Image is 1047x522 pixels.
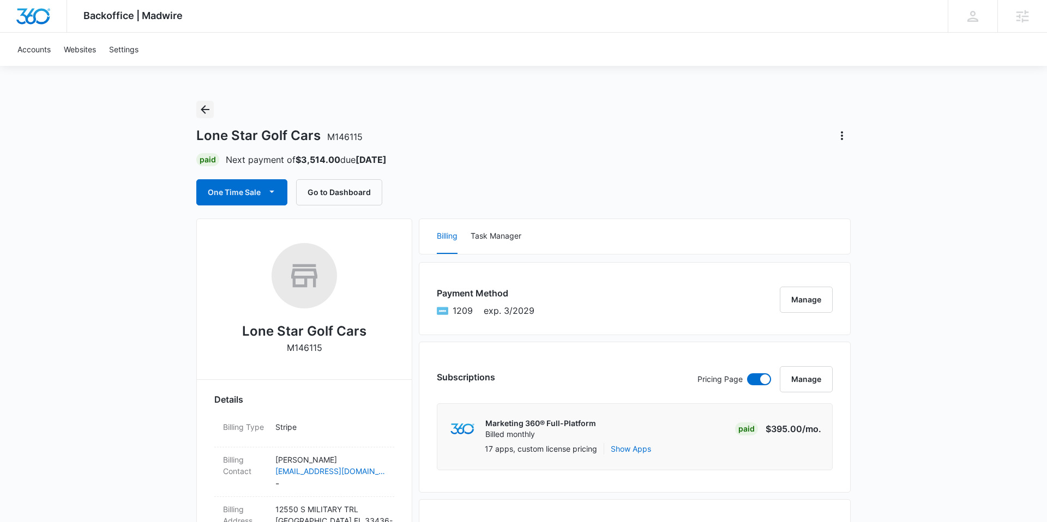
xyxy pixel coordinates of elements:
[275,454,386,490] dd: -
[223,421,267,433] dt: Billing Type
[196,179,287,205] button: One Time Sale
[802,423,821,434] span: /mo.
[242,321,366,341] h2: Lone Star Golf Cars
[214,447,394,497] div: Billing Contact[PERSON_NAME][EMAIL_ADDRESS][DOMAIN_NAME]-
[437,287,534,300] h3: Payment Method
[296,179,382,205] button: Go to Dashboard
[296,154,340,165] strong: $3,514.00
[11,33,57,66] a: Accounts
[103,33,145,66] a: Settings
[485,443,597,454] p: 17 apps, custom license pricing
[485,429,596,440] p: Billed monthly
[453,304,473,317] span: American Express ending with
[437,219,458,254] button: Billing
[833,127,851,144] button: Actions
[437,371,495,384] h3: Subscriptions
[780,287,833,313] button: Manage
[484,304,534,317] span: exp. 3/2029
[327,131,363,142] span: M146115
[780,366,833,392] button: Manage
[287,341,322,354] p: M146115
[356,154,387,165] strong: [DATE]
[83,10,183,21] span: Backoffice | Madwire
[485,418,596,429] p: Marketing 360® Full-Platform
[196,128,363,144] h1: Lone Star Golf Cars
[57,33,103,66] a: Websites
[196,101,214,118] button: Back
[214,393,243,406] span: Details
[275,454,386,465] p: [PERSON_NAME]
[735,422,758,435] div: Paid
[275,465,386,477] a: [EMAIL_ADDRESS][DOMAIN_NAME]
[275,421,386,433] p: Stripe
[697,373,743,385] p: Pricing Page
[611,443,651,454] button: Show Apps
[450,423,474,435] img: marketing360Logo
[214,415,394,447] div: Billing TypeStripe
[471,219,521,254] button: Task Manager
[196,153,219,166] div: Paid
[226,153,387,166] p: Next payment of due
[766,422,821,435] p: $395.00
[223,454,267,477] dt: Billing Contact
